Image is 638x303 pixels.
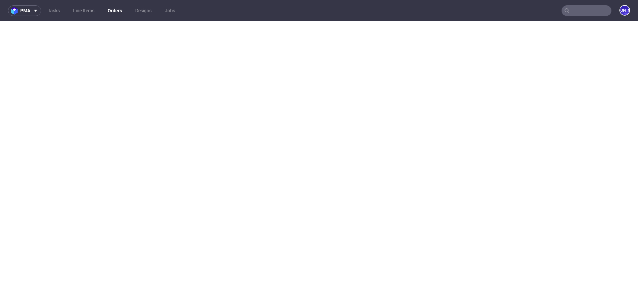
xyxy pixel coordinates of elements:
a: Tasks [44,5,64,16]
button: pma [8,5,41,16]
a: Orders [104,5,126,16]
a: Jobs [161,5,179,16]
a: Designs [131,5,156,16]
a: Line Items [69,5,98,16]
figcaption: [PERSON_NAME] [620,6,629,15]
span: pma [20,8,30,13]
img: logo [11,7,20,15]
